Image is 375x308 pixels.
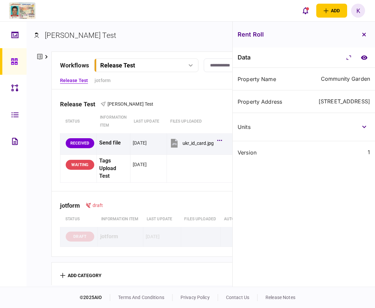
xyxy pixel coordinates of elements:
[146,233,160,240] div: [DATE]
[108,101,153,107] span: [PERSON_NAME] Test
[133,140,147,146] div: [DATE]
[343,51,355,63] button: Collapse/Expand All
[181,295,210,300] a: privacy policy
[167,110,235,133] th: Files uploaded
[80,294,110,301] div: © 2025 AIO
[98,212,143,227] th: Information item
[226,295,249,300] a: contact us
[60,61,89,70] div: workflows
[60,101,101,108] div: Release Test
[358,51,370,63] a: compare to document
[130,110,167,133] th: last update
[99,136,128,151] div: Send file
[60,77,88,84] a: Release Test
[238,150,301,155] div: version
[60,110,97,133] th: status
[94,58,198,72] button: Release Test
[321,76,370,82] div: Community Garden
[181,212,220,227] th: Files uploaded
[45,30,116,41] div: [PERSON_NAME] Test
[351,4,365,18] button: K
[238,99,301,104] div: property address
[60,202,86,209] div: jotform
[238,76,301,82] div: property name
[238,32,264,38] h3: Rent Roll
[238,54,251,61] div: data
[183,141,214,146] div: ukr_id_card.jpg
[66,138,94,148] div: RECEIVED
[316,4,347,18] button: open adding identity options
[169,136,220,151] button: ukr_id_card.jpg
[95,77,111,84] a: jotform
[66,232,94,242] div: DRAFT
[238,124,301,130] div: units
[99,157,128,180] div: Tags Upload Test
[66,160,94,170] div: WAITING
[221,212,271,227] th: auto classification
[100,229,141,244] div: jotform
[60,273,102,278] button: add category
[7,2,37,19] img: client company logo
[298,4,312,18] button: open notifications list
[133,161,147,168] div: [DATE]
[86,202,103,209] div: draft
[118,295,164,300] a: terms and conditions
[97,110,130,133] th: Information item
[368,149,370,155] div: 1
[319,98,370,105] div: [STREET_ADDRESS]
[60,212,98,227] th: status
[143,212,181,227] th: last update
[100,62,135,69] div: Release Test
[265,295,295,300] a: release notes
